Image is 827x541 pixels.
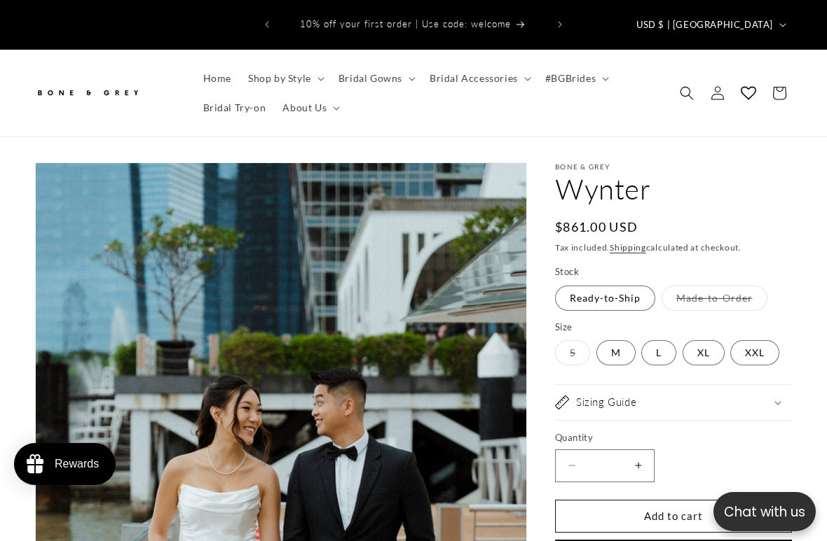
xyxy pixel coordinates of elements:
[555,340,590,365] label: S
[339,72,402,85] span: Bridal Gowns
[555,265,580,279] legend: Stock
[628,11,792,38] button: USD $ | [GEOGRAPHIC_DATA]
[596,340,636,365] label: M
[713,502,816,522] p: Chat with us
[671,78,702,108] summary: Search
[203,72,231,85] span: Home
[555,218,638,237] span: $861.00 USD
[430,72,518,85] span: Bridal Accessories
[555,321,574,335] legend: Size
[274,93,346,122] summary: About Us
[555,241,792,255] div: Tax included. calculated at checkout.
[421,64,537,93] summary: Bridal Accessories
[662,286,767,311] label: Made-to-Order
[555,171,792,207] h1: Wynter
[555,385,792,420] summary: Sizing Guide
[545,11,575,38] button: Next announcement
[282,101,327,114] span: About Us
[576,395,636,409] h2: Sizing Guide
[35,81,140,104] img: Bone and Grey Bridal
[330,64,421,93] summary: Bridal Gowns
[555,162,792,171] p: Bone & Grey
[203,101,266,114] span: Bridal Try-on
[55,458,99,470] div: Rewards
[252,11,282,38] button: Previous announcement
[537,64,615,93] summary: #BGBrides
[555,500,792,533] button: Add to cart
[195,64,240,93] a: Home
[195,93,275,122] a: Bridal Try-on
[300,18,511,29] span: 10% off your first order | Use code: welcome
[610,242,646,253] a: Shipping
[240,64,330,93] summary: Shop by Style
[248,72,311,85] span: Shop by Style
[730,340,779,365] label: XXL
[555,286,655,311] label: Ready-to-Ship
[555,431,792,445] label: Quantity
[641,340,676,365] label: L
[683,340,725,365] label: XL
[713,492,816,531] button: Open chatbox
[545,72,596,85] span: #BGBrides
[30,76,181,110] a: Bone and Grey Bridal
[636,18,773,32] span: USD $ | [GEOGRAPHIC_DATA]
